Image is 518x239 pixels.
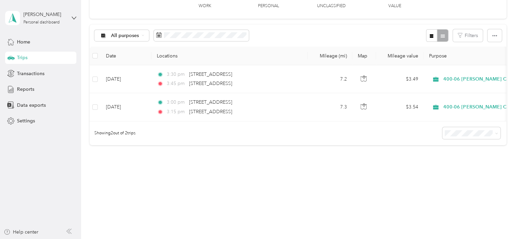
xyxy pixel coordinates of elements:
span: [STREET_ADDRESS] [189,99,232,105]
span: [STREET_ADDRESS] [189,109,232,115]
iframe: Everlance-gr Chat Button Frame [480,201,518,239]
span: [STREET_ADDRESS] [189,81,232,86]
th: Mileage (mi) [308,47,352,65]
td: 7.2 [308,65,352,93]
span: Home [17,38,30,46]
span: Data exports [17,102,46,109]
span: All purposes [111,33,139,38]
p: Personal [258,3,279,9]
td: $3.49 [376,65,424,93]
th: Mileage value [376,47,424,65]
button: Filters [453,29,483,42]
div: Personal dashboard [23,20,60,24]
td: [DATE] [100,93,151,121]
span: Transactions [17,70,44,77]
span: Trips [17,54,27,61]
td: [DATE] [100,65,151,93]
span: [STREET_ADDRESS] [189,71,232,77]
td: $3.54 [376,93,424,121]
th: Date [100,47,151,65]
p: Work [199,3,211,9]
td: 7.3 [308,93,352,121]
span: 3:30 pm [166,71,186,78]
span: Reports [17,86,34,93]
span: Showing 2 out of 2 trips [90,130,135,136]
span: 3:00 pm [166,99,186,106]
span: 3:45 pm [166,80,186,87]
span: 3:15 pm [166,108,186,116]
span: Settings [17,117,35,124]
th: Locations [151,47,308,65]
button: Help center [4,228,38,236]
p: Unclassified [317,3,346,9]
p: Value [388,3,401,9]
div: [PERSON_NAME] [23,11,66,18]
th: Map [352,47,376,65]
